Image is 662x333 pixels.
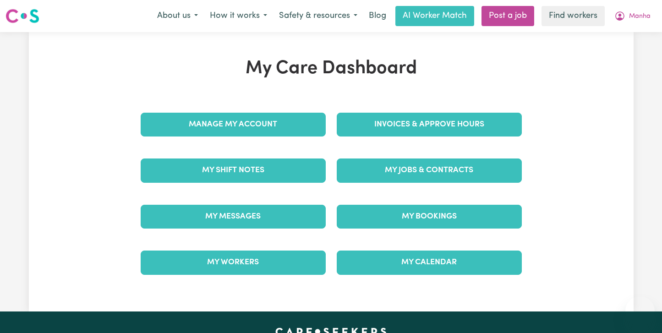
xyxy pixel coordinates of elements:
[395,6,474,26] a: AI Worker Match
[141,205,326,229] a: My Messages
[204,6,273,26] button: How it works
[151,6,204,26] button: About us
[337,205,522,229] a: My Bookings
[135,58,527,80] h1: My Care Dashboard
[337,251,522,274] a: My Calendar
[625,296,655,326] iframe: Button to launch messaging window
[5,5,39,27] a: Careseekers logo
[5,8,39,24] img: Careseekers logo
[141,251,326,274] a: My Workers
[481,6,534,26] a: Post a job
[608,6,657,26] button: My Account
[363,6,392,26] a: Blog
[542,6,605,26] a: Find workers
[141,158,326,182] a: My Shift Notes
[629,11,651,22] span: Manha
[273,6,363,26] button: Safety & resources
[337,113,522,136] a: Invoices & Approve Hours
[337,158,522,182] a: My Jobs & Contracts
[141,113,326,136] a: Manage My Account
